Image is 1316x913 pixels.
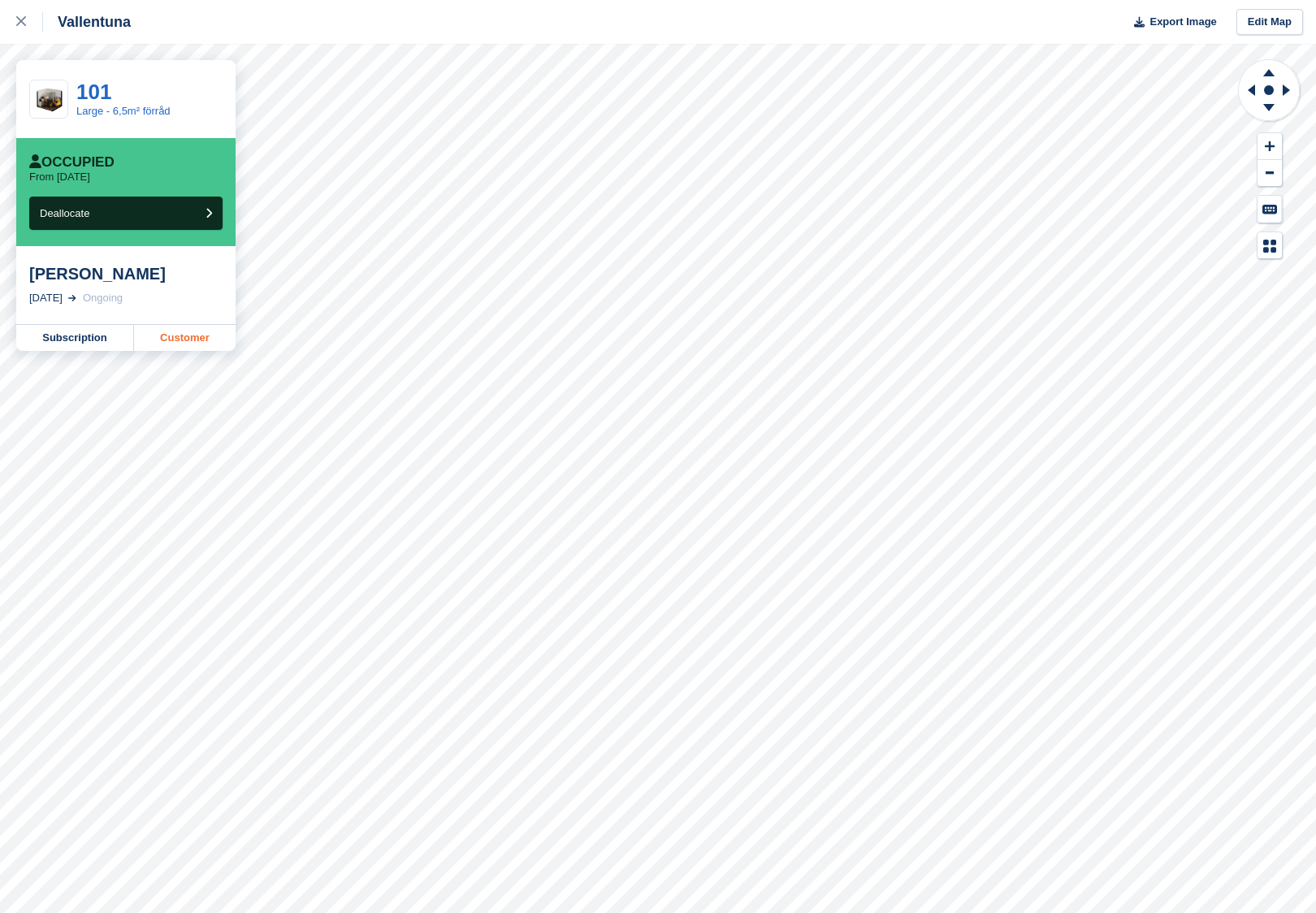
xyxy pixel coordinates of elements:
[1258,133,1282,160] button: Zoom In
[1236,9,1303,36] a: Edit Map
[134,325,236,351] a: Customer
[76,80,111,104] a: 101
[76,105,171,117] a: Large - 6,5m² förråd
[40,207,89,219] span: Deallocate
[16,325,134,351] a: Subscription
[29,171,90,184] p: From [DATE]
[1258,196,1282,223] button: Keyboard Shortcuts
[30,83,67,115] img: Prc.24.6_1%201.png
[29,264,223,283] div: [PERSON_NAME]
[1258,232,1282,259] button: Map Legend
[1124,9,1217,36] button: Export Image
[68,295,76,301] img: arrow-right-light-icn-cde0832a797a2874e46488d9cf13f60e5c3a73dbe684e267c42b8395dfbc2abf.svg
[29,154,115,171] div: Occupied
[43,12,131,32] div: Vallentuna
[83,290,123,306] div: Ongoing
[29,290,63,306] div: [DATE]
[29,197,223,230] button: Deallocate
[1258,160,1282,187] button: Zoom Out
[1149,14,1216,30] span: Export Image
